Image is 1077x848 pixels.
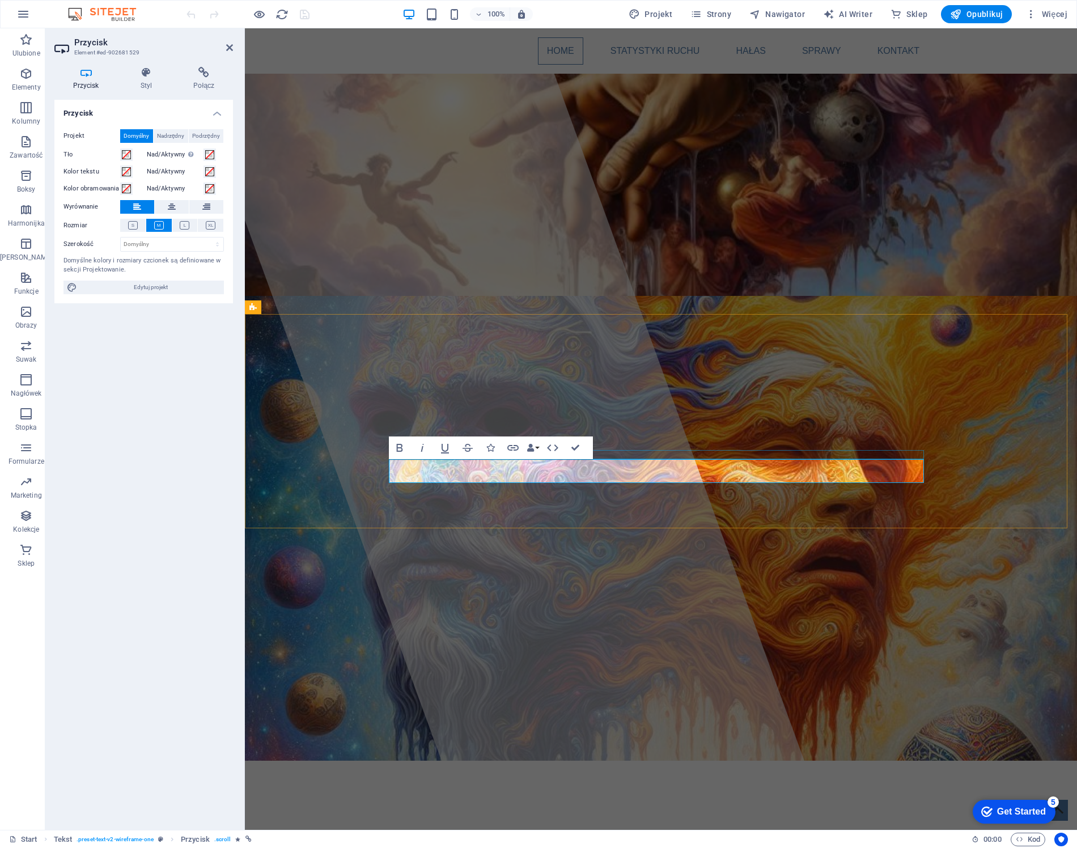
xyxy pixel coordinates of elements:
[63,219,120,232] label: Rozmiar
[14,287,39,296] p: Funkcje
[252,7,266,21] button: Kliknij tutaj, aby wyjść z trybu podglądu i kontynuować edycję
[80,281,221,294] span: Edytuj projekt
[181,833,210,846] span: Kliknij, aby zaznaczyć. Kliknij dwukrotnie, aby edytować
[487,7,505,21] h6: 100%
[149,800,335,825] span: [DOMAIN_NAME]
[15,321,37,330] p: Obrazy
[983,833,1001,846] span: 00 00
[17,185,36,194] p: Boksy
[63,129,120,143] label: Projekt
[624,5,677,23] button: Projekt
[157,129,185,143] span: Nadrzędny
[63,256,224,275] div: Domyślne kolory i rozmiary czcionek są definiowane w sekcji Projektowanie.
[147,182,203,196] label: Nad/Aktywny
[147,165,203,179] label: Nad/Aktywny
[16,355,37,364] p: Suwak
[11,491,42,500] p: Marketing
[10,151,43,160] p: Zawartość
[9,833,37,846] a: Kliknij, aby anulować zaznaczenie. Kliknij dwukrotnie, aby otworzyć Strony
[8,219,45,228] p: Harmonijka
[480,436,501,459] button: Icons
[991,835,993,843] span: :
[12,49,40,58] p: Ulubione
[434,436,456,459] button: Underline (Ctrl+U)
[245,836,252,842] i: Ten element jest powiązany
[1054,833,1068,846] button: Usercentrics
[1016,833,1040,846] span: Kod
[819,5,877,23] button: AI Writer
[214,833,231,846] span: . scroll
[9,457,44,466] p: Formularze
[412,436,433,459] button: Italic (Ctrl+I)
[63,148,120,162] label: Tło
[147,148,203,162] label: Nad/Aktywny
[891,9,927,20] span: Sklep
[54,833,252,846] nav: breadcrumb
[11,389,42,398] p: Nagłówek
[941,5,1012,23] button: Opublikuj
[12,83,41,92] p: Elementy
[457,436,478,459] button: Strikethrough
[6,6,89,29] div: Get Started 5 items remaining, 0% complete
[12,117,40,126] p: Kolumny
[525,436,541,459] button: Data Bindings
[950,9,1003,20] span: Opublikuj
[74,37,233,48] h2: Przycisk
[823,9,872,20] span: AI Writer
[122,67,175,91] h4: Styl
[54,833,72,846] span: Kliknij, aby zaznaczyć. Kliknij dwukrotnie, aby edytować
[15,423,37,432] p: Stopka
[624,5,677,23] div: Projekt (Ctrl+Alt+Y)
[516,9,527,19] i: Po zmianie rozmiaru automatycznie dostosowuje poziom powiększenia do wybranego urządzenia.
[63,281,224,294] button: Edytuj projekt
[886,5,932,23] button: Sklep
[235,836,240,842] i: Element zawiera animację
[972,833,1002,846] h6: Czas sesji
[124,129,149,143] span: Domyślny
[77,833,154,846] span: . preset-text-v2-wireframe-one
[175,67,233,91] h4: Połącz
[63,241,120,247] label: Szerokość
[1025,9,1067,20] span: Więcej
[686,5,736,23] button: Strony
[189,129,223,143] button: Podrzędny
[629,9,672,20] span: Projekt
[192,129,220,143] span: Podrzędny
[158,836,163,842] i: Ten element jest konfigurowalnym ustawieniem wstępnym
[63,165,120,179] label: Kolor tekstu
[154,129,188,143] button: Nadrzędny
[120,129,153,143] button: Domyślny
[54,100,233,120] h4: Przycisk
[31,12,79,23] div: Get Started
[18,559,35,568] p: Sklep
[502,436,524,459] button: Link
[745,5,809,23] button: Nawigator
[1011,833,1045,846] button: Kod
[470,7,510,21] button: 100%
[389,436,410,459] button: Bold (Ctrl+B)
[63,182,120,196] label: Kolor obramowania
[749,9,805,20] span: Nawigator
[63,200,120,214] label: Wyrównanie
[13,525,39,534] p: Kolekcje
[690,9,731,20] span: Strony
[1021,5,1072,23] button: Więcej
[275,7,289,21] button: reload
[275,8,289,21] i: Przeładuj stronę
[65,7,150,21] img: Editor Logo
[81,2,92,14] div: 5
[542,436,563,459] button: HTML
[54,67,122,91] h4: Przycisk
[74,48,210,58] h3: Element #ed-902681529
[565,436,586,459] button: Confirm (Ctrl+⏎)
